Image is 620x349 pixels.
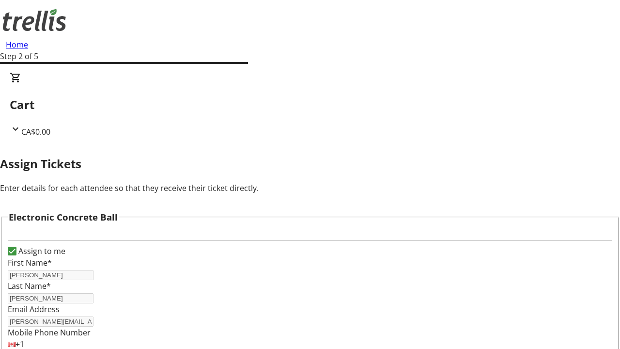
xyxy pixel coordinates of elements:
[10,96,610,113] h2: Cart
[16,245,65,257] label: Assign to me
[8,327,91,338] label: Mobile Phone Number
[21,127,50,137] span: CA$0.00
[10,72,610,138] div: CartCA$0.00
[8,281,51,291] label: Last Name*
[9,210,118,224] h3: Electronic Concrete Ball
[8,304,60,315] label: Email Address
[8,257,52,268] label: First Name*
